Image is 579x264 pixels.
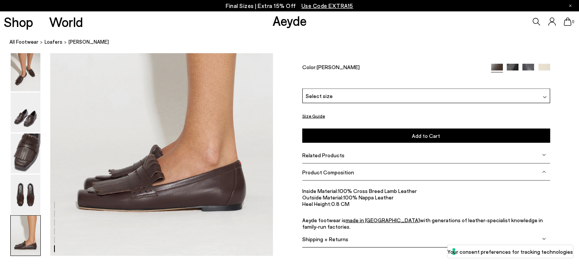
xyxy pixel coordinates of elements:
img: svg%3E [542,171,546,174]
a: World [49,15,83,28]
img: svg%3E [542,153,546,157]
p: Final Sizes | Extra 15% Off [226,1,353,11]
button: Add to Cart [302,129,550,143]
nav: breadcrumb [10,32,579,53]
label: Your consent preferences for tracking technologies [447,248,573,256]
a: Shop [4,15,33,28]
div: Color: [302,64,483,73]
span: Outside Material: [302,194,343,201]
img: Belen Tassel Loafers - Image 5 [11,175,40,215]
span: with generations of leather-specialist knowledge in family-run factories. [302,217,543,230]
img: Belen Tassel Loafers - Image 6 [11,216,40,256]
button: Size Guide [302,111,325,121]
li: 100% Cross Breed Lamb Leather [302,188,550,194]
a: 0 [564,17,571,26]
span: Product Composition [302,169,354,175]
span: Inside Material: [302,188,338,194]
span: Heel Height: [302,201,331,207]
span: [PERSON_NAME] [317,64,360,70]
span: Add to Cart [412,133,440,139]
a: Aeyde [273,13,307,28]
li: 0.8 CM [302,201,550,207]
li: 100% Nappa Leather [302,194,550,201]
img: Belen Tassel Loafers - Image 3 [11,93,40,133]
span: [PERSON_NAME] [69,38,109,46]
img: Belen Tassel Loafers - Image 2 [11,52,40,92]
span: 0 [571,20,575,24]
span: Shipping + Returns [302,236,348,242]
img: svg%3E [542,237,546,241]
span: Aeyde footwear is [302,217,346,223]
a: Loafers [45,38,62,46]
button: Your consent preferences for tracking technologies [447,245,573,258]
span: Navigate to /collections/ss25-final-sizes [301,2,353,9]
a: All Footwear [10,38,38,46]
span: Select size [306,92,333,100]
a: made in [GEOGRAPHIC_DATA] [346,217,420,223]
img: Belen Tassel Loafers - Image 4 [11,134,40,174]
span: Loafers [45,39,62,45]
span: Related Products [302,152,345,158]
img: svg%3E [543,96,547,100]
